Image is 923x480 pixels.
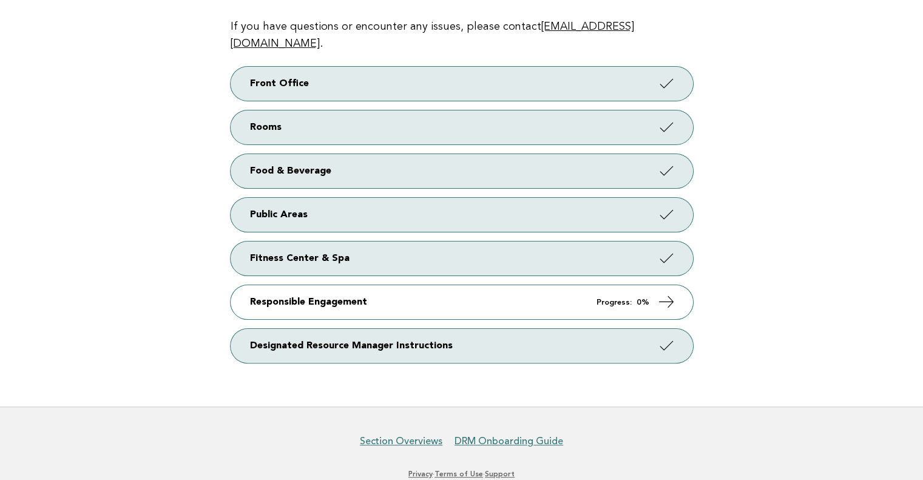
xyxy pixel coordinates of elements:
a: Support [485,470,515,478]
p: · · [90,469,833,479]
em: Progress: [597,299,632,306]
a: Front Office [231,67,693,101]
a: Rooms [231,110,693,144]
a: Privacy [408,470,433,478]
a: Public Areas [231,198,693,232]
a: Food & Beverage [231,154,693,188]
a: DRM Onboarding Guide [455,435,563,447]
a: Designated Resource Manager Instructions [231,329,693,363]
a: Section Overviews [360,435,442,447]
a: Responsible Engagement Progress: 0% [231,285,693,319]
a: Terms of Use [434,470,483,478]
a: Fitness Center & Spa [231,242,693,275]
strong: 0% [637,299,649,306]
